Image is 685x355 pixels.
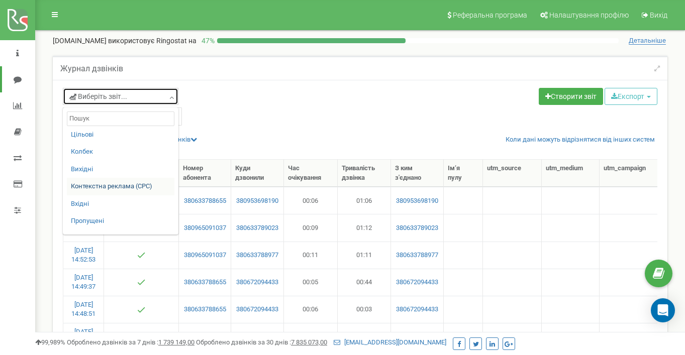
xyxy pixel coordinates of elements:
a: 380633788655 [183,305,227,314]
img: ringostat logo [8,9,28,31]
a: Пропущені [71,216,170,226]
td: 00:09 [284,214,338,241]
a: 380633788977 [235,251,279,260]
a: 380953698190 [395,196,439,206]
span: Реферальна програма [453,11,527,19]
td: 00:06 [284,187,338,214]
a: 380633788977 [395,251,439,260]
a: 380633788655 [183,278,227,287]
td: 00:11 [284,323,338,350]
button: Експорт [605,88,657,105]
span: Детальніше [629,37,666,45]
td: 00:03 [338,296,392,323]
a: 380672094433 [235,305,279,314]
a: 380672094433 [395,305,439,314]
u: 1 739 149,00 [158,338,194,346]
td: 01:11 [338,242,392,269]
a: 380953698190 [235,196,279,206]
th: utm_sourcе [483,160,542,187]
span: Оброблено дзвінків за 30 днів : [196,338,327,346]
a: 380633788655 [183,196,227,206]
h5: Журнал дзвінків [60,64,123,73]
a: [EMAIL_ADDRESS][DOMAIN_NAME] [334,338,446,346]
a: [DATE] 14:47:40 [71,328,95,345]
td: 00:05 [284,269,338,296]
th: utm_mеdium [542,160,600,187]
th: Номер абонента [179,160,231,187]
td: 01:12 [338,214,392,241]
a: Коли дані можуть відрізнятися вiд інших систем [506,135,655,145]
span: Оброблено дзвінків за 7 днів : [67,338,194,346]
span: Виберіть звіт... [69,91,127,101]
div: Open Intercom Messenger [651,298,675,322]
u: 7 835 073,00 [291,338,327,346]
td: 00:31 [338,323,392,350]
span: Вихід [650,11,667,19]
a: Колбек [71,147,170,157]
input: Пошук [67,111,174,126]
a: Цільові [71,130,170,140]
a: Виберіть звіт... [63,88,178,105]
img: Успішний [137,306,145,314]
a: Контекстна реклама (CPC) [71,182,170,191]
td: 01:06 [338,187,392,214]
th: Куди дзвонили [231,160,283,187]
span: використовує Ringostat на [108,37,197,45]
a: [DATE] 14:49:37 [71,274,95,291]
p: [DOMAIN_NAME] [53,36,197,46]
p: 47 % [197,36,217,46]
a: [DATE] 14:48:51 [71,301,95,318]
td: 00:06 [284,296,338,323]
th: Ім‘я пулу [444,160,483,187]
a: Вхідні [71,199,170,209]
a: 380672094433 [395,278,439,287]
img: Успішний [137,251,145,259]
a: 380965091037 [183,251,227,260]
img: Успішний [137,278,145,286]
a: [DATE] 14:52:54 [71,219,95,236]
th: З ким з'єднано [391,160,443,187]
th: utm_cаmpaign [600,160,662,187]
td: 00:11 [284,242,338,269]
span: 99,989% [35,338,65,346]
td: 00:44 [338,269,392,296]
a: Вихідні [71,165,170,174]
a: 380633789023 [395,223,439,233]
a: Створити звіт [539,88,603,105]
a: 380672094433 [235,278,279,287]
a: 380965091037 [183,223,227,233]
a: [DATE] 14:52:53 [71,247,95,264]
th: Тривалість дзвінка [338,160,392,187]
th: Час очікування [284,160,338,187]
span: Налаштування профілю [549,11,629,19]
a: 380633789023 [235,223,279,233]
